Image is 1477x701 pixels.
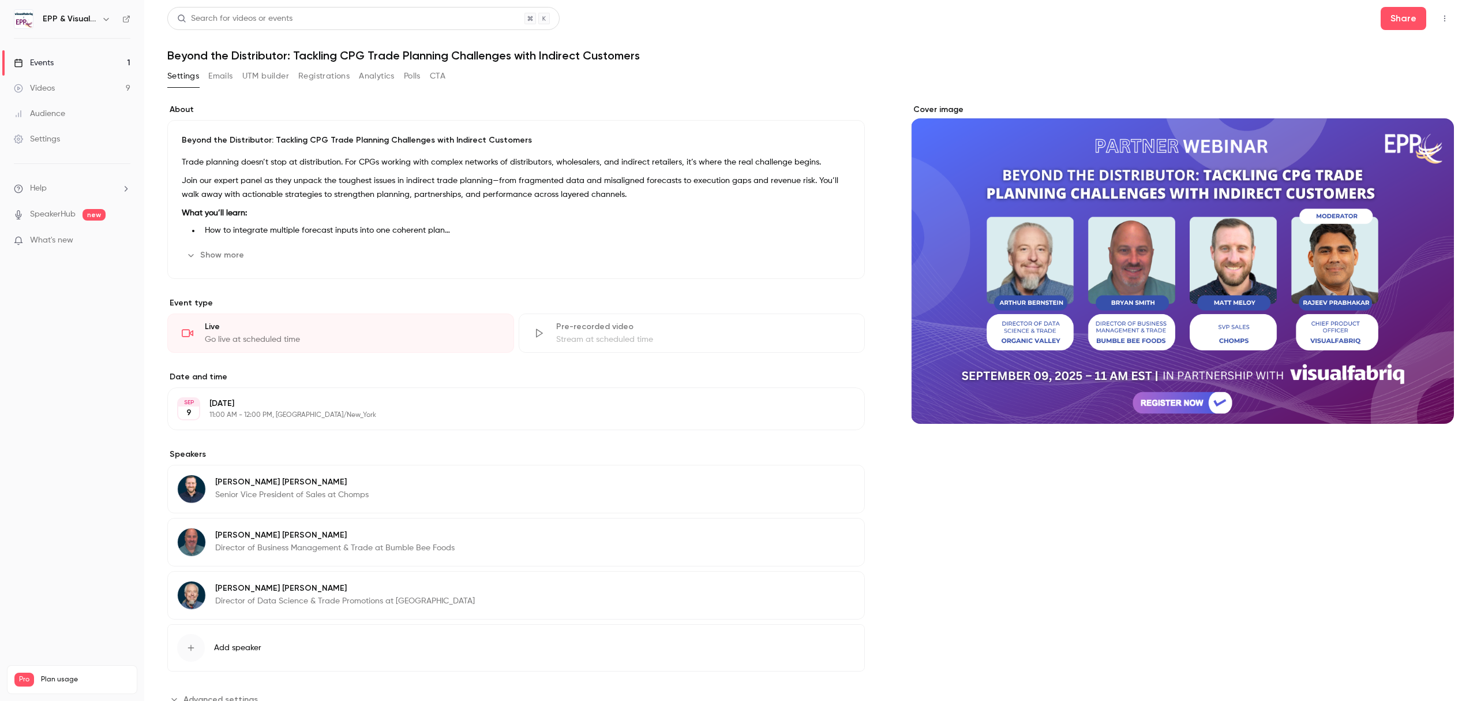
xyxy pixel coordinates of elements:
p: Join our expert panel as they unpack the toughest issues in indirect trade planning—from fragment... [182,174,850,202]
div: SEP [178,398,199,407]
span: new [83,209,106,221]
iframe: Noticeable Trigger [117,236,130,246]
div: Pre-recorded videoStream at scheduled time [519,314,865,353]
button: Settings [167,67,199,85]
div: Live [205,321,500,333]
button: Registrations [298,67,350,85]
img: Bryan Smith [178,528,205,556]
div: Go live at scheduled time [205,334,500,345]
strong: What you’ll learn: [182,209,247,217]
p: [PERSON_NAME] [PERSON_NAME] [215,476,369,488]
section: Cover image [911,104,1454,424]
div: Stream at scheduled time [556,334,851,345]
p: Trade planning doesn’t stop at distribution. For CPGs working with complex networks of distributo... [182,155,850,169]
div: Audience [14,108,65,120]
p: [PERSON_NAME] [PERSON_NAME] [215,530,455,541]
button: Analytics [359,67,395,85]
div: Arthur Bernstein[PERSON_NAME] [PERSON_NAME]Director of Data Science & Trade Promotions at [GEOGRA... [167,571,865,620]
div: Settings [14,133,60,145]
span: Add speaker [214,642,261,654]
a: SpeakerHub [30,208,76,221]
span: Help [30,182,47,195]
h1: Beyond the Distributor: Tackling CPG Trade Planning Challenges with Indirect Customers [167,49,1454,62]
p: [DATE] [209,398,804,409]
p: Beyond the Distributor: Tackling CPG Trade Planning Challenges with Indirect Customers [182,135,850,146]
button: Polls [404,67,421,85]
div: Videos [14,83,55,94]
li: help-dropdown-opener [14,182,130,195]
button: Share [1381,7,1426,30]
label: Date and time [167,371,865,383]
button: Emails [208,67,233,85]
span: Plan usage [41,675,130,684]
span: What's new [30,234,73,247]
button: Show more [182,246,251,264]
img: EPP & Visualfabriq [14,10,33,28]
label: About [167,104,865,115]
label: Speakers [167,449,865,460]
img: Arthur Bernstein [178,581,205,609]
button: CTA [430,67,445,85]
p: Director of Data Science & Trade Promotions at [GEOGRAPHIC_DATA] [215,595,475,607]
h6: EPP & Visualfabriq [43,13,97,25]
p: Event type [167,297,865,309]
img: Matt Meloy [178,475,205,503]
label: Cover image [911,104,1454,115]
div: Bryan Smith[PERSON_NAME] [PERSON_NAME]Director of Business Management & Trade at Bumble Bee Foods [167,518,865,566]
div: Search for videos or events [177,13,293,25]
div: Matt Meloy[PERSON_NAME] [PERSON_NAME]Senior Vice President of Sales at Chomps [167,465,865,513]
p: 11:00 AM - 12:00 PM, [GEOGRAPHIC_DATA]/New_York [209,411,804,420]
p: 9 [186,407,192,419]
li: How to integrate multiple forecast inputs into one coherent plan [200,225,850,237]
p: [PERSON_NAME] [PERSON_NAME] [215,583,475,594]
p: Senior Vice President of Sales at Chomps [215,489,369,501]
div: LiveGo live at scheduled time [167,314,514,353]
div: Events [14,57,54,69]
p: Director of Business Management & Trade at Bumble Bee Foods [215,542,455,554]
span: Pro [14,673,34,687]
button: UTM builder [242,67,289,85]
button: Add speaker [167,624,865,672]
div: Pre-recorded video [556,321,851,333]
